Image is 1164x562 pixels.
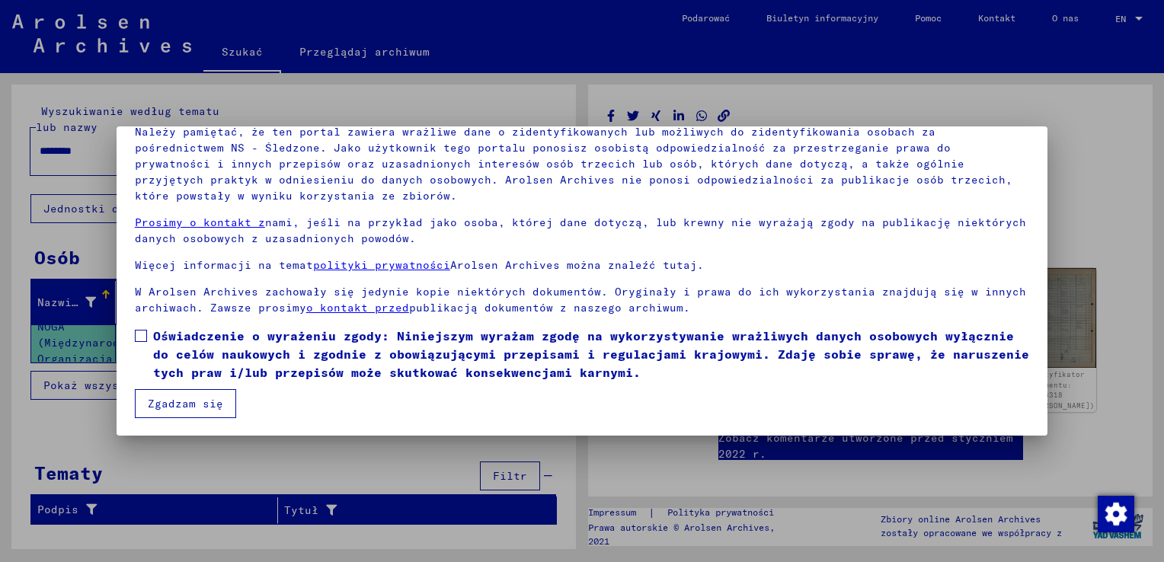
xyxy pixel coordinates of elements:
[135,124,1029,204] p: Należy pamiętać, że ten portal zawiera wrażliwe dane o zidentyfikowanych lub możliwych do zidenty...
[135,284,1029,316] p: W Arolsen Archives zachowały się jedynie kopie niektórych dokumentów. Oryginały i prawa do ich wy...
[135,215,1029,247] p: nami, jeśli na przykład jako osoba, której dane dotyczą, lub krewny nie wyrażają zgody na publika...
[1098,496,1134,532] img: Zmienianie zgody
[135,257,1029,273] p: Więcej informacji na temat Arolsen Archives można znaleźć tutaj.
[1097,495,1134,532] div: Zmienianie zgody
[313,258,450,272] a: polityki prywatności
[306,301,409,315] a: o kontakt przed
[135,389,236,418] button: Zgadzam się
[135,216,265,229] a: Prosimy o kontakt z
[153,328,1029,380] font: Oświadczenie o wyrażeniu zgody: Niniejszym wyrażam zgodę na wykorzystywanie wrażliwych danych oso...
